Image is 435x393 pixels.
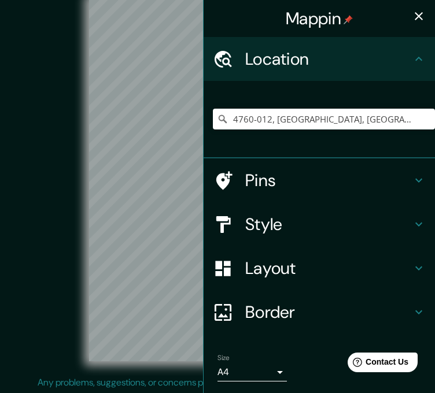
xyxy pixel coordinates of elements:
[204,158,435,202] div: Pins
[245,170,412,191] h4: Pins
[245,214,412,235] h4: Style
[38,376,393,390] p: Any problems, suggestions, or concerns please email .
[213,109,435,129] input: Pick your city or area
[204,246,435,290] div: Layout
[204,37,435,81] div: Location
[204,290,435,334] div: Border
[245,258,412,279] h4: Layout
[245,49,412,69] h4: Location
[204,202,435,246] div: Style
[286,8,353,29] h4: Mappin
[217,353,230,363] label: Size
[217,363,287,381] div: A4
[245,302,412,322] h4: Border
[332,348,422,380] iframe: Help widget launcher
[344,15,353,24] img: pin-icon.png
